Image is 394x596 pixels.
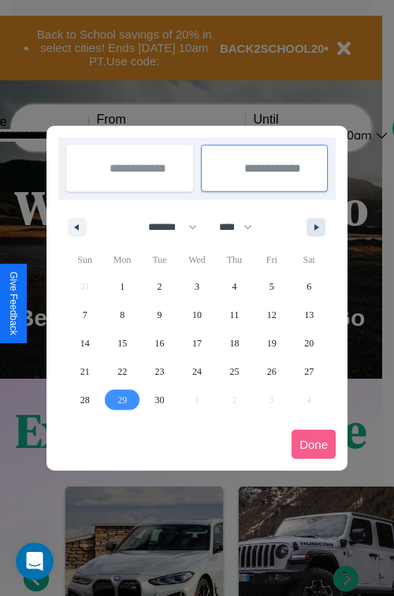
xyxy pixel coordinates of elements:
[103,386,140,414] button: 29
[307,272,311,301] span: 6
[66,357,103,386] button: 21
[178,301,215,329] button: 10
[304,301,314,329] span: 13
[192,301,202,329] span: 10
[267,357,277,386] span: 26
[141,301,178,329] button: 9
[117,386,127,414] span: 29
[216,329,253,357] button: 18
[103,272,140,301] button: 1
[80,329,90,357] span: 14
[178,357,215,386] button: 24
[253,357,290,386] button: 26
[291,301,328,329] button: 13
[229,357,239,386] span: 25
[269,272,274,301] span: 5
[8,272,19,335] div: Give Feedback
[66,247,103,272] span: Sun
[120,301,125,329] span: 8
[195,272,199,301] span: 3
[83,301,87,329] span: 7
[178,247,215,272] span: Wed
[117,357,127,386] span: 22
[141,386,178,414] button: 30
[158,301,162,329] span: 9
[16,542,54,580] iframe: Intercom live chat
[66,386,103,414] button: 28
[192,329,202,357] span: 17
[267,329,277,357] span: 19
[141,247,178,272] span: Tue
[117,329,127,357] span: 15
[103,329,140,357] button: 15
[253,247,290,272] span: Fri
[155,357,165,386] span: 23
[253,272,290,301] button: 5
[158,272,162,301] span: 2
[216,357,253,386] button: 25
[216,301,253,329] button: 11
[291,272,328,301] button: 6
[304,357,314,386] span: 27
[232,272,236,301] span: 4
[291,329,328,357] button: 20
[253,329,290,357] button: 19
[291,357,328,386] button: 27
[155,386,165,414] span: 30
[103,357,140,386] button: 22
[155,329,165,357] span: 16
[103,247,140,272] span: Mon
[267,301,277,329] span: 12
[216,247,253,272] span: Thu
[80,386,90,414] span: 28
[304,329,314,357] span: 20
[103,301,140,329] button: 8
[120,272,125,301] span: 1
[253,301,290,329] button: 12
[178,329,215,357] button: 17
[141,357,178,386] button: 23
[141,329,178,357] button: 16
[141,272,178,301] button: 2
[178,272,215,301] button: 3
[292,430,336,459] button: Done
[66,301,103,329] button: 7
[230,301,240,329] span: 11
[291,247,328,272] span: Sat
[192,357,202,386] span: 24
[216,272,253,301] button: 4
[229,329,239,357] span: 18
[80,357,90,386] span: 21
[66,329,103,357] button: 14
